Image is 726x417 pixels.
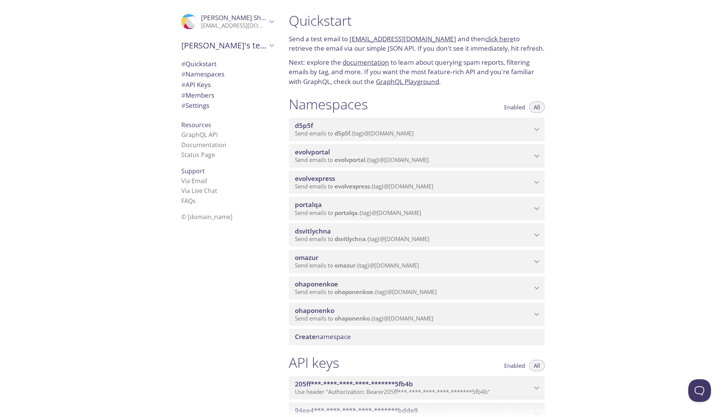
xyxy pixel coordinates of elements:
[175,59,280,69] div: Quickstart
[289,303,545,326] div: ohaponenko namespace
[335,156,365,163] span: evolvportal
[295,306,334,315] span: ohaponenko
[335,129,350,137] span: d5p5f
[289,171,545,194] div: evolvexpress namespace
[181,80,185,89] span: #
[289,197,545,220] div: portalqa namespace
[295,235,429,243] span: Send emails to . {tag} @[DOMAIN_NAME]
[181,213,232,221] span: © [DOMAIN_NAME]
[335,182,370,190] span: evolvexpress
[289,223,545,247] div: dsvitlychna namespace
[181,59,217,68] span: Quickstart
[343,58,389,67] a: documentation
[335,314,370,322] span: ohaponenko
[181,91,214,100] span: Members
[289,144,545,168] div: evolvportal namespace
[181,101,185,110] span: #
[335,235,366,243] span: dsvitlychna
[175,9,280,34] div: Maryana Shkoropad
[181,91,185,100] span: #
[485,34,514,43] a: click here
[295,253,318,262] span: omazur
[289,250,545,273] div: omazur namespace
[349,34,456,43] a: [EMAIL_ADDRESS][DOMAIN_NAME]
[181,70,224,78] span: Namespaces
[295,121,313,130] span: d5p5f
[289,329,545,345] div: Create namespace
[181,80,211,89] span: API Keys
[181,59,185,68] span: #
[295,156,429,163] span: Send emails to . {tag} @[DOMAIN_NAME]
[175,100,280,111] div: Team Settings
[181,70,185,78] span: #
[295,148,330,156] span: evolvportal
[295,129,414,137] span: Send emails to . {tag} @[DOMAIN_NAME]
[295,332,316,341] span: Create
[175,36,280,55] div: Evolv's team
[181,187,217,195] a: Via Live Chat
[181,167,205,175] span: Support
[500,101,530,113] button: Enabled
[295,227,331,235] span: dsvitlychna
[181,40,267,51] span: [PERSON_NAME]'s team
[289,118,545,141] div: d5p5f namespace
[335,209,358,216] span: portalqa
[500,360,530,371] button: Enabled
[181,197,196,205] a: FAQ
[335,288,373,296] span: ohaponenkoe
[289,354,339,371] h1: API keys
[201,13,286,22] span: [PERSON_NAME] Shkoropad
[175,79,280,90] div: API Keys
[289,96,368,113] h1: Namespaces
[289,58,545,87] p: Next: explore the to learn about querying spam reports, filtering emails by tag, and more. If you...
[295,288,437,296] span: Send emails to . {tag} @[DOMAIN_NAME]
[295,200,322,209] span: portalqa
[181,131,218,139] a: GraphQL API
[201,22,267,30] p: [EMAIL_ADDRESS][DOMAIN_NAME]
[295,209,421,216] span: Send emails to . {tag} @[DOMAIN_NAME]
[289,12,545,29] h1: Quickstart
[181,177,207,185] a: Via Email
[529,360,545,371] button: All
[289,276,545,300] div: ohaponenkoe namespace
[181,101,209,110] span: Settings
[295,182,433,190] span: Send emails to . {tag} @[DOMAIN_NAME]
[175,69,280,79] div: Namespaces
[376,77,439,86] a: GraphQL Playground
[295,261,419,269] span: Send emails to . {tag} @[DOMAIN_NAME]
[193,197,196,205] span: s
[335,261,355,269] span: omazur
[175,90,280,101] div: Members
[295,314,433,322] span: Send emails to . {tag} @[DOMAIN_NAME]
[295,280,338,288] span: ohaponenkoe
[688,379,711,402] iframe: Help Scout Beacon - Open
[295,332,351,341] span: namespace
[181,121,211,129] span: Resources
[181,151,215,159] a: Status Page
[295,174,335,183] span: evolvexpress
[181,141,226,149] a: Documentation
[289,34,545,53] p: Send a test email to and then to retrieve the email via our simple JSON API. If you don't see it ...
[529,101,545,113] button: All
